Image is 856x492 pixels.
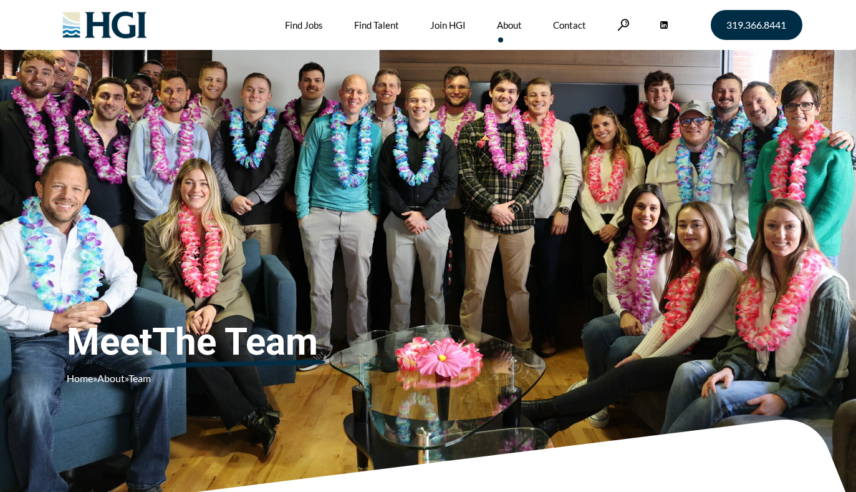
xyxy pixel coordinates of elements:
a: Search [617,19,630,31]
a: About [97,372,125,384]
u: The Team [152,320,318,365]
span: Meet [67,320,403,365]
a: Home [67,372,93,384]
span: 319.366.8441 [726,20,786,30]
span: Team [128,372,151,384]
a: 319.366.8441 [711,10,802,40]
span: » » [67,372,151,384]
